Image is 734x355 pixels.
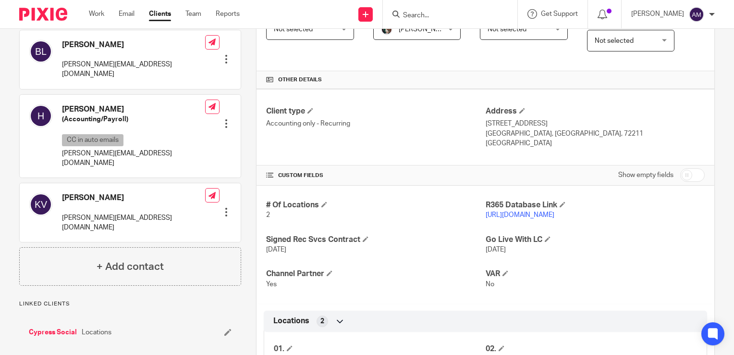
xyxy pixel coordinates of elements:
[266,269,485,279] h4: Channel Partner
[273,316,309,326] span: Locations
[274,26,313,33] span: Not selected
[266,212,270,218] span: 2
[541,11,578,17] span: Get Support
[62,104,205,114] h4: [PERSON_NAME]
[97,259,164,274] h4: + Add contact
[185,9,201,19] a: Team
[29,40,52,63] img: svg%3E
[62,213,205,233] p: [PERSON_NAME][EMAIL_ADDRESS][DOMAIN_NAME]
[266,106,485,116] h4: Client type
[486,139,705,148] p: [GEOGRAPHIC_DATA]
[618,170,673,180] label: Show empty fields
[62,114,205,124] h5: (Accounting/Payroll)
[29,193,52,216] img: svg%3E
[266,235,485,245] h4: Signed Rec Svcs Contract
[266,200,485,210] h4: # Of Locations
[486,106,705,116] h4: Address
[486,281,494,288] span: No
[62,193,205,203] h4: [PERSON_NAME]
[266,246,286,253] span: [DATE]
[399,26,452,33] span: [PERSON_NAME]
[486,212,554,218] a: [URL][DOMAIN_NAME]
[486,269,705,279] h4: VAR
[149,9,171,19] a: Clients
[266,281,277,288] span: Yes
[274,344,485,354] h4: 01.
[689,7,704,22] img: svg%3E
[29,104,52,127] img: svg%3E
[486,246,506,253] span: [DATE]
[486,344,697,354] h4: 02.
[402,12,489,20] input: Search
[486,200,705,210] h4: R365 Database Link
[488,26,526,33] span: Not selected
[29,328,77,337] a: Cypress Social
[266,172,485,179] h4: CUSTOM FIELDS
[62,60,205,79] p: [PERSON_NAME][EMAIL_ADDRESS][DOMAIN_NAME]
[119,9,135,19] a: Email
[266,119,485,128] p: Accounting only - Recurring
[381,24,392,35] img: Profile%20picture%20JUS.JPG
[62,149,205,168] p: [PERSON_NAME][EMAIL_ADDRESS][DOMAIN_NAME]
[278,76,322,84] span: Other details
[631,9,684,19] p: [PERSON_NAME]
[486,129,705,139] p: [GEOGRAPHIC_DATA], [GEOGRAPHIC_DATA], 72211
[62,134,123,146] p: CC in auto emails
[19,8,67,21] img: Pixie
[216,9,240,19] a: Reports
[82,328,111,337] span: Locations
[19,300,241,308] p: Linked clients
[486,235,705,245] h4: Go Live With LC
[595,38,634,44] span: Not selected
[486,119,705,128] p: [STREET_ADDRESS]
[89,9,104,19] a: Work
[320,317,324,326] span: 2
[62,40,205,50] h4: [PERSON_NAME]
